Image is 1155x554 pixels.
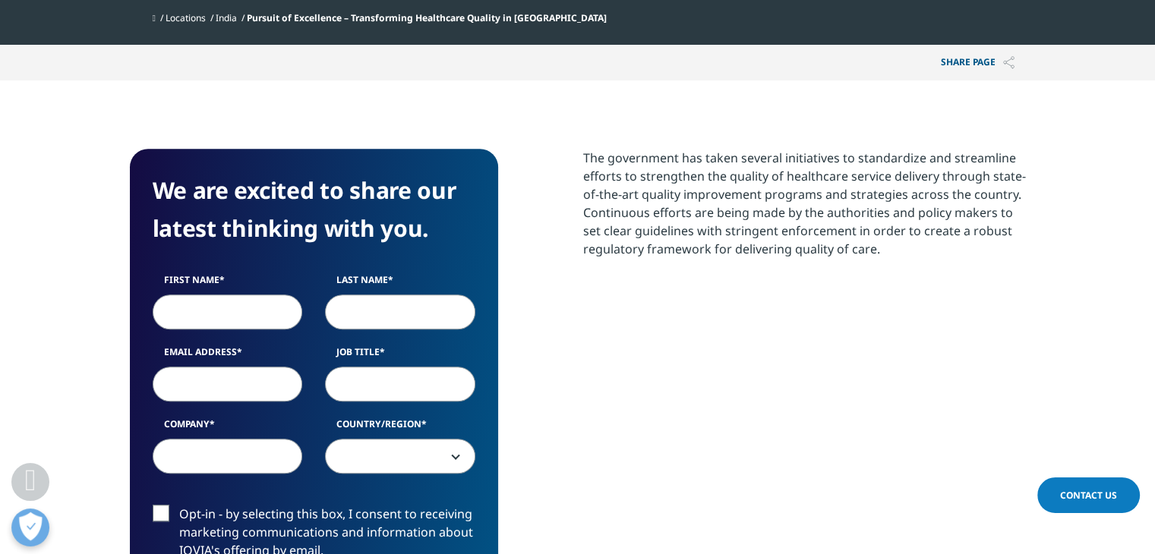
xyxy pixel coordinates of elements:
button: Share PAGEShare PAGE [929,45,1026,80]
label: Job Title [325,345,475,367]
a: Locations [166,11,206,24]
label: Email Address [153,345,303,367]
label: Country/Region [325,417,475,439]
span: Contact Us [1060,489,1117,502]
button: Open Preferences [11,508,49,546]
img: Share PAGE [1003,56,1015,69]
label: Company [153,417,303,439]
h4: We are excited to share our latest thinking with you. [153,172,475,247]
p: Share PAGE [929,45,1026,80]
p: The government has taken several initiatives to standardize and streamline efforts to strengthen ... [583,149,1026,269]
label: Last Name [325,273,475,294]
span: Pursuit of Excellence – Transforming Healthcare Quality in [GEOGRAPHIC_DATA] [247,11,607,24]
a: India [216,11,237,24]
a: Contact Us [1037,477,1140,513]
label: First Name [153,273,303,294]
